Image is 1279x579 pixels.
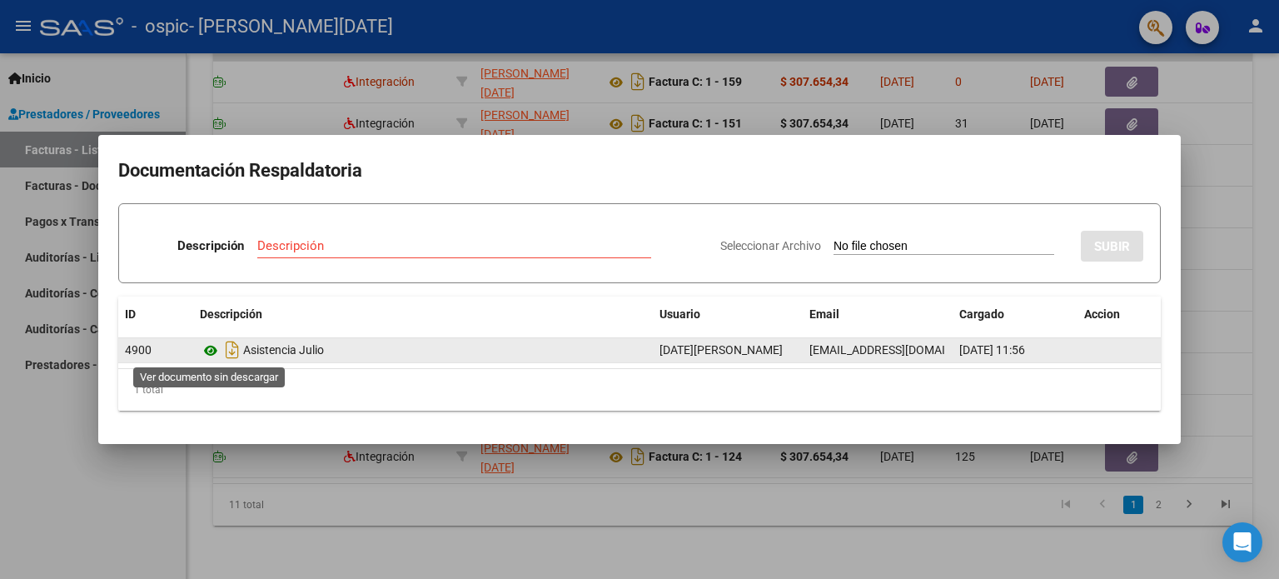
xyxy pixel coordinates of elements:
[659,307,700,321] span: Usuario
[193,297,653,332] datatable-header-cell: Descripción
[1081,231,1143,262] button: SUBIR
[118,369,1161,411] div: 1 total
[1084,307,1120,321] span: Accion
[720,239,821,252] span: Seleccionar Archivo
[221,337,243,363] i: Descargar documento
[803,297,953,332] datatable-header-cell: Email
[200,337,646,363] div: Asistencia Julio
[118,155,1161,187] h2: Documentación Respaldatoria
[1077,297,1161,332] datatable-header-cell: Accion
[118,297,193,332] datatable-header-cell: ID
[953,297,1077,332] datatable-header-cell: Cargado
[200,307,262,321] span: Descripción
[1222,522,1262,562] div: Open Intercom Messenger
[653,297,803,332] datatable-header-cell: Usuario
[959,343,1025,357] span: [DATE] 11:56
[809,307,839,321] span: Email
[1094,239,1130,254] span: SUBIR
[177,237,244,256] p: Descripción
[125,343,152,357] span: 4900
[125,307,136,321] span: ID
[809,343,994,357] span: [EMAIL_ADDRESS][DOMAIN_NAME]
[959,307,1004,321] span: Cargado
[659,343,783,357] span: [DATE][PERSON_NAME]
